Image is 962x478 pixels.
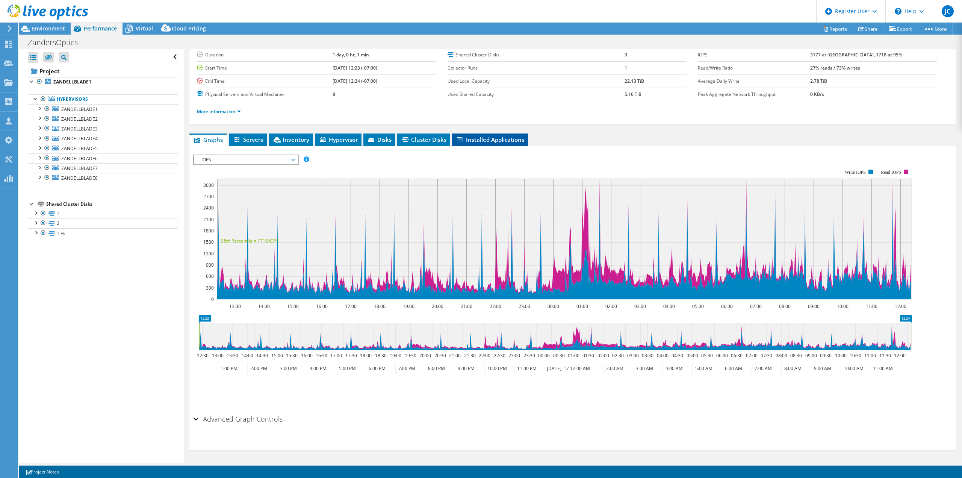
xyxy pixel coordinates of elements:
[206,262,214,268] text: 900
[701,352,713,359] text: 05:30
[776,352,787,359] text: 08:00
[197,108,241,115] a: More Information
[286,352,298,359] text: 15:30
[53,79,91,85] b: ZANDELLBLADE1
[333,52,369,58] b: 1 day, 0 hr, 1 min
[203,228,214,234] text: 1800
[490,303,501,310] text: 22:00
[229,303,241,310] text: 13:00
[432,303,443,310] text: 20:00
[333,65,377,71] b: [DATE] 12:23 (-07:00)
[272,136,309,143] span: Inventory
[316,303,328,310] text: 16:00
[810,91,824,97] b: 0 KB/s
[203,182,214,188] text: 3000
[61,126,98,132] span: ZANDELLBLADE3
[242,352,253,359] text: 14:00
[333,91,335,97] b: 8
[835,352,847,359] text: 10:00
[895,8,901,15] svg: \n
[271,352,283,359] text: 15:00
[367,136,392,143] span: Disks
[316,352,327,359] text: 16:30
[790,352,802,359] text: 08:30
[918,23,953,35] a: More
[692,303,704,310] text: 05:00
[61,145,98,152] span: ZANDELLBLADE5
[319,136,358,143] span: Hypervisor
[221,238,279,244] text: 95th Percentile = 1718 IOPS
[627,352,639,359] text: 03:00
[553,352,565,359] text: 00:30
[28,153,178,163] a: ZANDELLBLADE6
[61,175,98,181] span: ZANDELLBLADE8
[434,352,446,359] text: 20:30
[634,303,646,310] text: 03:00
[287,303,299,310] text: 15:00
[538,352,550,359] text: 00:00
[657,352,669,359] text: 04:00
[401,136,446,143] span: Cluster Disks
[203,216,214,223] text: 2100
[449,352,461,359] text: 21:00
[597,352,609,359] text: 02:00
[731,352,743,359] text: 06:30
[612,352,624,359] text: 02:30
[28,65,178,77] a: Project
[698,51,810,59] label: IOPS
[203,250,214,257] text: 1200
[448,64,625,72] label: Collector Runs
[419,352,431,359] text: 20:00
[642,352,653,359] text: 03:30
[375,352,387,359] text: 18:30
[61,135,98,142] span: ZANDELLBLADE4
[663,303,675,310] text: 04:00
[810,78,827,84] b: 2.78 TiB
[845,170,866,175] text: Write IOPS
[479,352,490,359] text: 22:00
[746,352,758,359] text: 07:00
[625,52,627,58] b: 3
[203,205,214,211] text: 2400
[810,65,860,71] b: 27% reads / 73% writes
[333,78,377,84] b: [DATE] 12:24 (-07:00)
[894,352,906,359] text: 12:00
[233,136,263,143] span: Servers
[46,200,178,209] div: Shared Cluster Disks
[61,106,98,112] span: ZANDELLBLADE1
[508,352,520,359] text: 23:00
[24,38,89,47] h1: ZandersOptics
[716,352,728,359] text: 06:00
[172,25,206,32] span: Cloud Pricing
[206,273,214,279] text: 600
[403,303,414,310] text: 19:00
[519,303,530,310] text: 23:00
[28,124,178,134] a: ZANDELLBLADE3
[879,352,891,359] text: 11:30
[456,136,524,143] span: Installed Applications
[625,65,627,71] b: 1
[301,352,313,359] text: 16:00
[721,303,733,310] text: 06:00
[28,173,178,183] a: ZANDELLBLADE8
[837,303,849,310] text: 10:00
[881,170,901,175] text: Read IOPS
[28,134,178,144] a: ZANDELLBLADE4
[28,219,178,228] a: 2
[28,209,178,219] a: 1
[360,352,372,359] text: 18:00
[193,136,223,143] span: Graphs
[193,411,283,426] h2: Advanced Graph Controls
[28,77,178,87] a: ZANDELLBLADE1
[494,352,505,359] text: 22:30
[895,303,906,310] text: 12:00
[28,114,178,124] a: ZANDELLBLADE2
[810,52,902,58] b: 3177 at [GEOGRAPHIC_DATA], 1718 at 95%
[698,91,810,98] label: Peak Aggregate Network Throughput
[28,144,178,153] a: ZANDELLBLADE5
[212,352,224,359] text: 13:00
[28,94,178,104] a: Hypervisors
[197,64,333,72] label: Start Time
[330,352,342,359] text: 17:00
[761,352,772,359] text: 07:30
